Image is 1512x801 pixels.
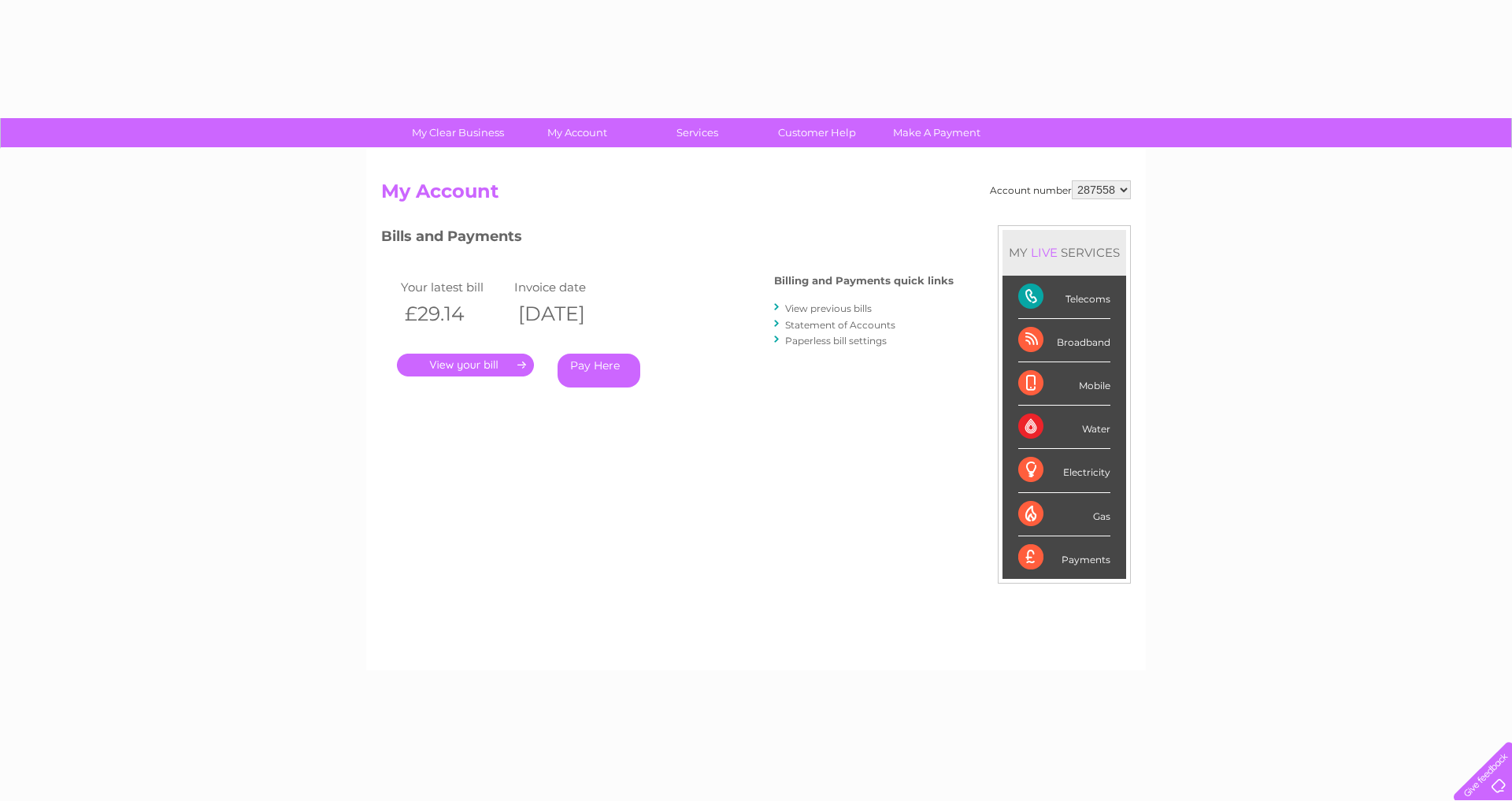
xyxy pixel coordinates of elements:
div: Account number [990,180,1131,199]
div: MY SERVICES [1002,230,1126,275]
div: Broadband [1018,319,1110,362]
a: My Account [513,118,643,147]
h3: Bills and Payments [381,225,954,253]
h4: Billing and Payments quick links [774,275,954,287]
th: [DATE] [510,298,624,330]
div: Water [1018,406,1110,449]
h2: My Account [381,180,1131,210]
a: Customer Help [752,118,882,147]
a: My Clear Business [393,118,523,147]
a: Pay Here [558,354,640,388]
a: Services [632,118,762,147]
a: View previous bills [785,302,872,314]
div: Telecoms [1018,276,1110,319]
td: Your latest bill [397,276,510,298]
div: Electricity [1018,449,1110,492]
th: £29.14 [397,298,510,330]
div: Gas [1018,493,1110,536]
a: Paperless bill settings [785,335,887,347]
td: Invoice date [510,276,624,298]
div: Payments [1018,536,1110,579]
a: . [397,354,534,376]
div: Mobile [1018,362,1110,406]
a: Make A Payment [872,118,1002,147]
div: LIVE [1028,245,1061,260]
a: Statement of Accounts [785,319,895,331]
